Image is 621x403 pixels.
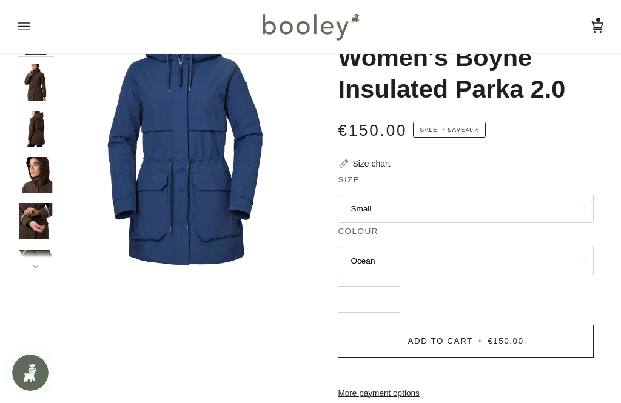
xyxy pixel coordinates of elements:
span: Add to Cart [408,336,473,345]
input: Quantity [338,286,400,312]
a: More payment options [338,387,593,399]
span: €150.00 [488,336,523,345]
iframe: Button to open loyalty program pop-up [12,355,49,391]
em: • [440,126,448,133]
button: Add to Cart • €150.00 [338,325,593,358]
button: + [381,286,400,312]
span: Sale [420,126,437,133]
img: Helly Hansen Women's Boyne Insulated Parka 2.0 - Booley Galway [18,203,54,239]
img: Helly Hansen Women&#39;s Boyne Insulated Parka 2.0 Ocean - Booley Galway [60,18,310,268]
img: Helly Hansen Women's Boyne Insulated Parka 2.0 - Booley Galway [18,64,54,101]
span: Colour [338,225,378,238]
span: Size [338,174,360,186]
button: − [338,286,357,312]
img: Helly Hansen Women's Boyne Insulated Parka 2.0 - Booley Galway [18,250,54,286]
img: Helly Hansen Women's Boyne Insulated Parka 2.0 - Booley Galway [18,157,54,193]
span: Save [413,122,486,138]
button: Ocean [338,247,593,276]
button: Small [338,195,593,224]
div: Size chart [352,158,390,170]
span: 40% [466,126,480,133]
div: Helly Hansen Women's Boyne Insulated Parka 2.0 Ocean - Booley Galway [60,18,310,268]
img: Helly Hansen Women's Boyne Insulated Parka 2.0 - Booley Galway [18,111,54,147]
span: • [476,336,485,345]
img: Booley [257,9,363,44]
h1: Women's Boyne Insulated Parka 2.0 [338,42,584,105]
span: €150.00 [338,121,407,139]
